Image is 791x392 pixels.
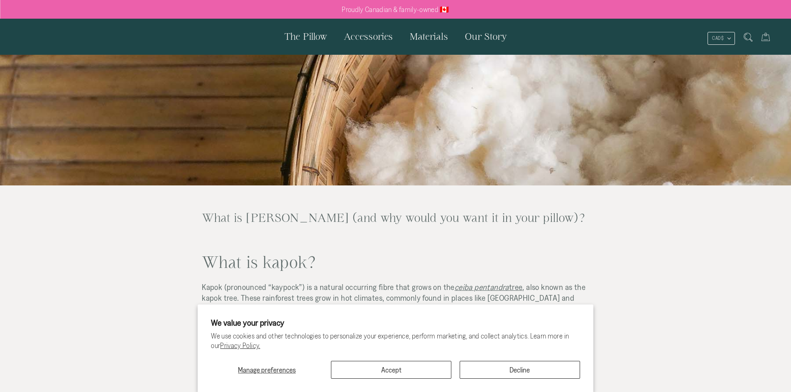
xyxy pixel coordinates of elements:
[409,31,448,41] span: Materials
[202,211,589,224] h2: What is [PERSON_NAME] (and why would you want it in your pillow)?
[276,19,336,54] a: The Pillow
[460,361,580,379] button: Decline
[342,5,449,14] p: Proudly Canadian & family-owned 🇨🇦
[331,361,451,379] button: Accept
[202,282,455,292] span: Kapok (pronounced “kaypock”) is a natural occurring fibre that grows on the
[202,253,316,271] span: What is kapok?
[456,19,515,54] a: Our Story
[708,32,735,45] button: CAD $
[465,31,507,41] span: Our Story
[455,282,523,292] a: ceiba pentandratree
[344,31,393,41] span: Accessories
[401,19,456,54] a: Materials
[238,366,296,374] span: Manage preferences
[336,19,401,54] a: Accessories
[211,331,580,351] p: We use cookies and other technologies to personalize your experience, perform marketing, and coll...
[220,341,260,349] a: Privacy Policy.
[284,31,327,41] span: The Pillow
[509,282,523,292] span: tree
[211,318,580,327] h2: We value your privacy
[455,282,509,292] span: ceiba pentandra
[211,361,323,379] button: Manage preferences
